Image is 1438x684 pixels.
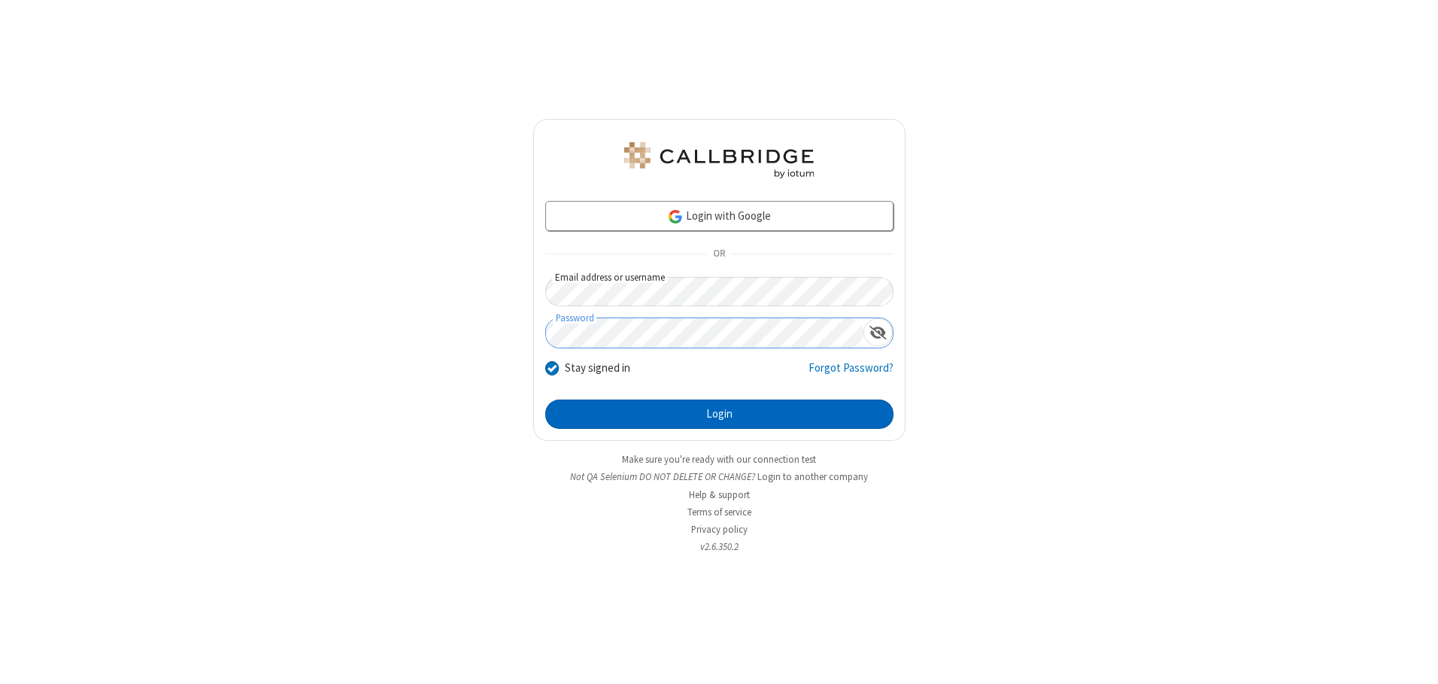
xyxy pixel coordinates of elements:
img: google-icon.png [667,208,684,225]
button: Login [545,400,893,430]
span: OR [707,244,731,265]
button: Login to another company [757,470,868,484]
a: Login with Google [545,201,893,231]
li: v2.6.350.2 [533,540,906,554]
li: Not QA Selenium DO NOT DELETE OR CHANGE? [533,470,906,484]
a: Forgot Password? [808,360,893,388]
a: Help & support [689,488,750,501]
input: Email address or username [545,277,893,306]
div: Show password [863,318,893,346]
img: QA Selenium DO NOT DELETE OR CHANGE [621,142,817,178]
input: Password [546,318,863,348]
a: Terms of service [687,506,751,518]
label: Stay signed in [565,360,630,377]
a: Privacy policy [691,523,748,536]
a: Make sure you're ready with our connection test [622,453,816,466]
